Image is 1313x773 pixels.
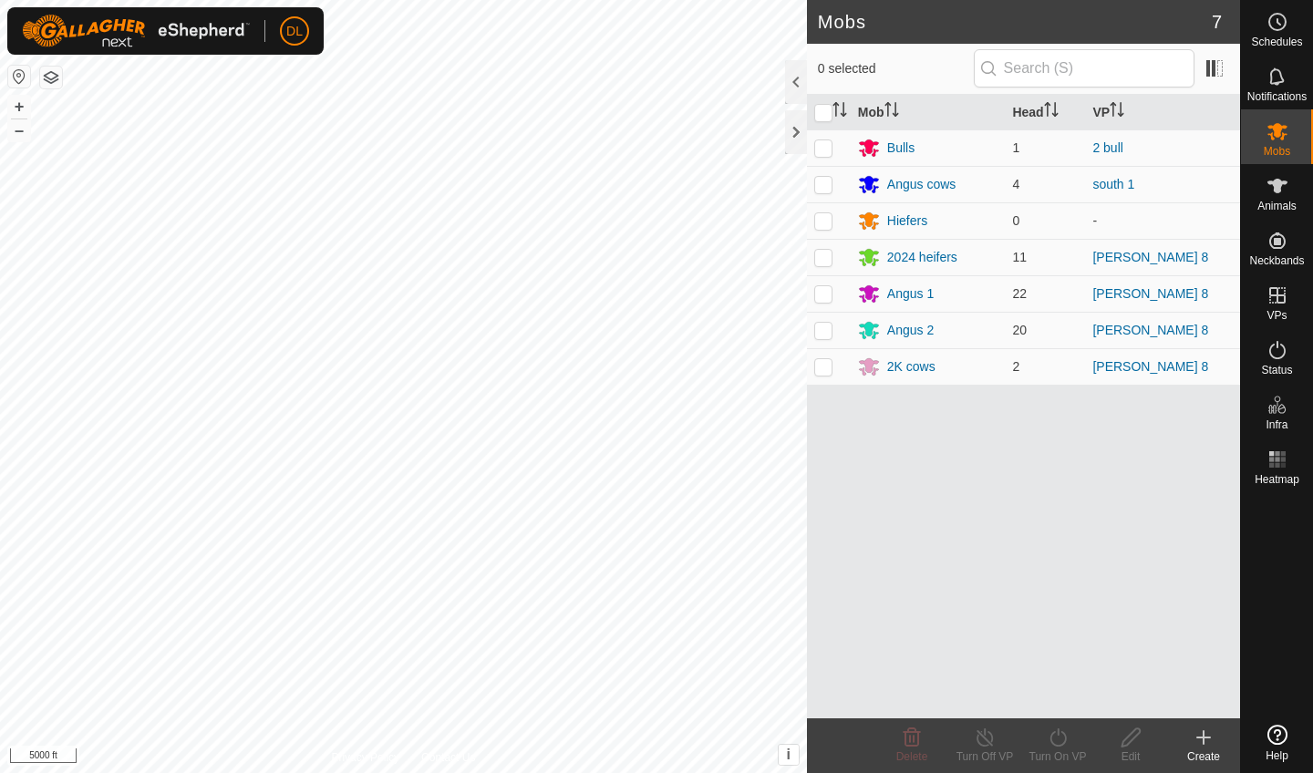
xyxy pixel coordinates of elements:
span: 7 [1212,8,1222,36]
div: Angus 2 [887,321,934,340]
p-sorticon: Activate to sort [1044,105,1059,119]
span: 2 [1012,359,1019,374]
a: [PERSON_NAME] 8 [1092,250,1208,264]
span: Animals [1257,201,1297,211]
th: Head [1005,95,1085,130]
span: 11 [1012,250,1027,264]
span: Schedules [1251,36,1302,47]
span: DL [286,22,303,41]
span: Delete [896,750,928,763]
input: Search (S) [974,49,1194,88]
span: Mobs [1264,146,1290,157]
button: Reset Map [8,66,30,88]
div: Hiefers [887,211,927,231]
span: VPs [1266,310,1287,321]
span: Infra [1266,419,1287,430]
p-sorticon: Activate to sort [884,105,899,119]
div: Turn Off VP [948,748,1021,765]
a: Privacy Policy [331,749,399,766]
div: Turn On VP [1021,748,1094,765]
button: i [779,745,799,765]
div: Angus 1 [887,284,934,304]
td: - [1085,202,1240,239]
span: 22 [1012,286,1027,301]
div: 2024 heifers [887,248,957,267]
span: 1 [1012,140,1019,155]
a: south 1 [1092,177,1134,191]
button: – [8,119,30,141]
button: Map Layers [40,67,62,88]
a: Help [1241,717,1313,768]
span: Notifications [1247,91,1307,102]
span: 0 selected [818,59,974,78]
span: 0 [1012,213,1019,228]
a: [PERSON_NAME] 8 [1092,359,1208,374]
p-sorticon: Activate to sort [832,105,847,119]
th: VP [1085,95,1240,130]
a: Contact Us [421,749,475,766]
img: Gallagher Logo [22,15,250,47]
span: Status [1261,365,1292,376]
a: 2 bull [1092,140,1122,155]
div: Angus cows [887,175,956,194]
span: i [787,747,791,762]
p-sorticon: Activate to sort [1110,105,1124,119]
span: Heatmap [1255,474,1299,485]
a: [PERSON_NAME] 8 [1092,286,1208,301]
button: + [8,96,30,118]
a: [PERSON_NAME] 8 [1092,323,1208,337]
div: 2K cows [887,357,936,376]
th: Mob [851,95,1006,130]
span: Neckbands [1249,255,1304,266]
h2: Mobs [818,11,1212,33]
div: Bulls [887,139,915,158]
div: Create [1167,748,1240,765]
span: Help [1266,750,1288,761]
span: 20 [1012,323,1027,337]
span: 4 [1012,177,1019,191]
div: Edit [1094,748,1167,765]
